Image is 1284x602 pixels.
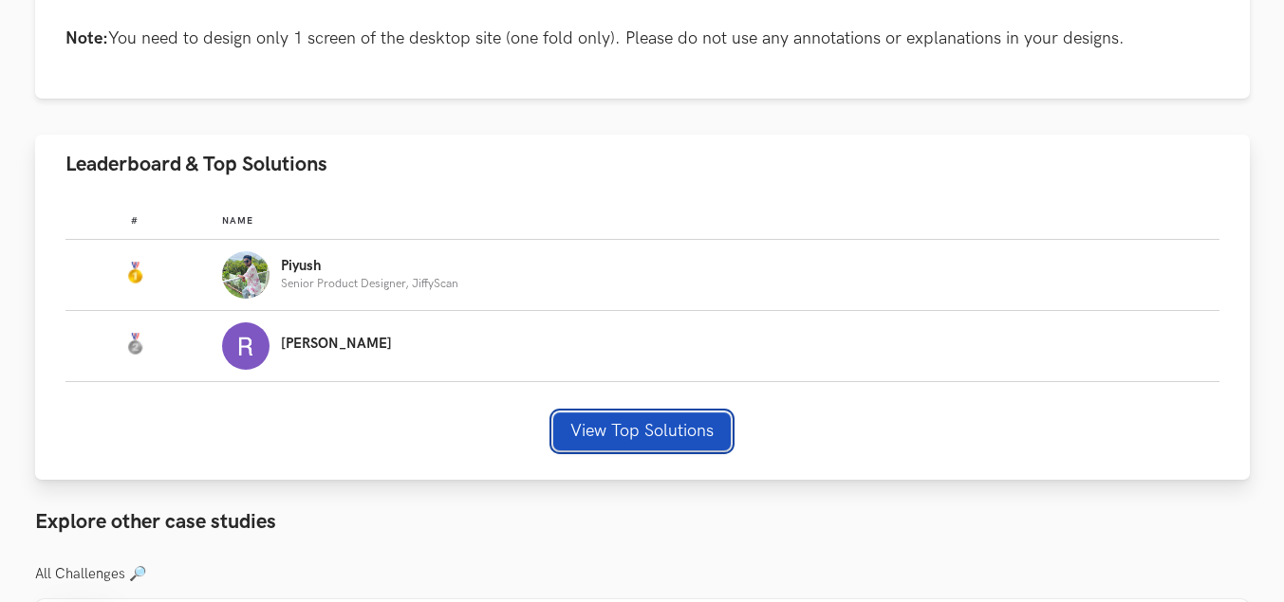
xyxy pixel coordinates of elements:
span: # [131,215,139,227]
span: Name [222,215,253,227]
img: Silver Medal [123,333,146,356]
span: Leaderboard & Top Solutions [65,152,327,177]
div: Leaderboard & Top Solutions [35,194,1250,481]
strong: Note: [65,28,108,48]
button: Leaderboard & Top Solutions [35,135,1250,194]
img: Profile photo [222,251,270,299]
h3: Explore other case studies [35,510,1250,535]
p: Piyush [281,259,458,274]
table: Leaderboard [65,200,1219,382]
p: [PERSON_NAME] [281,337,392,352]
img: Gold Medal [123,262,146,284]
h3: All Challenges 🔎 [35,566,1250,583]
p: Senior Product Designer, JiffyScan [281,278,458,290]
button: View Top Solutions [553,412,731,450]
img: Profile photo [222,322,270,370]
